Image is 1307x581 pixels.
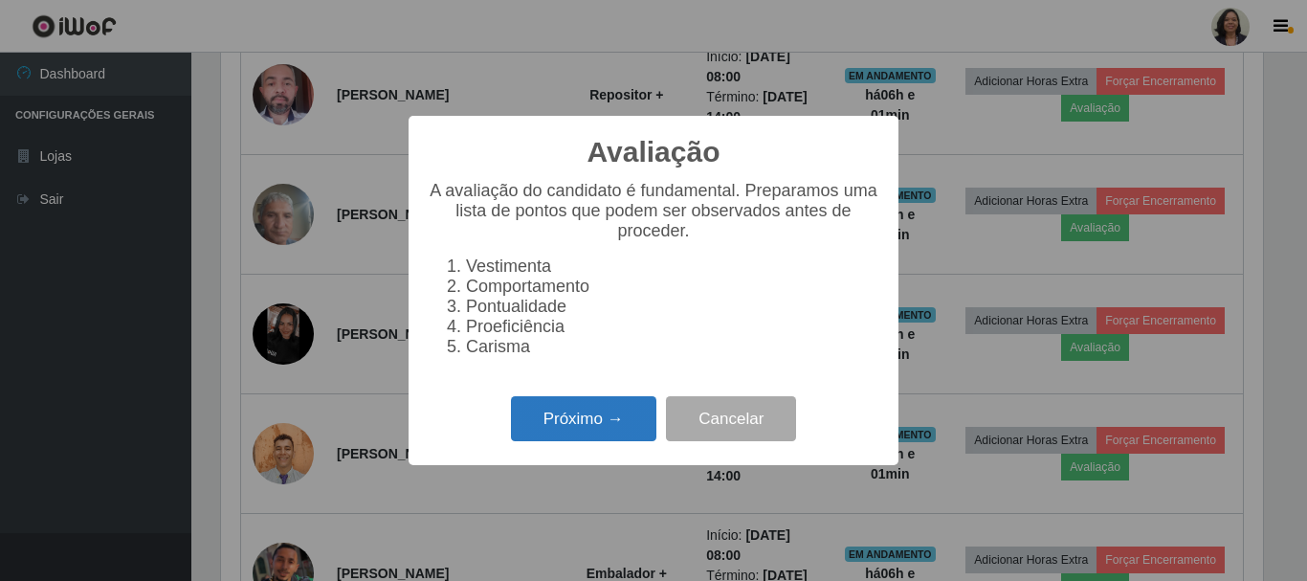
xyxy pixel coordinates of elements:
h2: Avaliação [587,135,720,169]
li: Carisma [466,337,879,357]
li: Vestimenta [466,257,879,277]
li: Comportamento [466,277,879,297]
button: Próximo → [511,396,656,441]
button: Cancelar [666,396,796,441]
p: A avaliação do candidato é fundamental. Preparamos uma lista de pontos que podem ser observados a... [428,181,879,241]
li: Proeficiência [466,317,879,337]
li: Pontualidade [466,297,879,317]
